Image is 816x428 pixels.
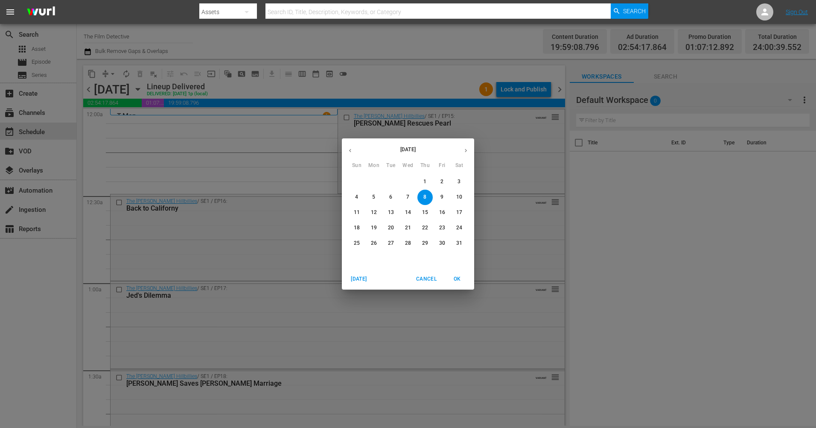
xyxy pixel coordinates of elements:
[452,205,467,220] button: 17
[371,240,377,247] p: 26
[388,240,394,247] p: 27
[354,240,360,247] p: 25
[434,174,450,190] button: 2
[623,3,646,19] span: Search
[371,224,377,232] p: 19
[456,224,462,232] p: 24
[5,7,15,17] span: menu
[383,190,399,205] button: 6
[366,236,382,251] button: 26
[383,236,399,251] button: 27
[416,275,437,284] span: Cancel
[439,224,445,232] p: 23
[366,190,382,205] button: 5
[417,190,433,205] button: 8
[440,193,443,201] p: 9
[417,161,433,170] span: Thu
[406,193,409,201] p: 7
[423,178,426,185] p: 1
[439,240,445,247] p: 30
[417,205,433,220] button: 15
[389,193,392,201] p: 6
[456,240,462,247] p: 31
[786,9,808,15] a: Sign Out
[349,205,364,220] button: 11
[355,193,358,201] p: 4
[400,220,416,236] button: 21
[405,240,411,247] p: 28
[354,224,360,232] p: 18
[349,161,364,170] span: Sun
[405,224,411,232] p: 21
[417,174,433,190] button: 1
[434,190,450,205] button: 9
[456,209,462,216] p: 17
[423,193,426,201] p: 8
[434,220,450,236] button: 23
[349,236,364,251] button: 25
[400,161,416,170] span: Wed
[452,174,467,190] button: 3
[354,209,360,216] p: 11
[349,220,364,236] button: 18
[417,236,433,251] button: 29
[452,161,467,170] span: Sat
[366,205,382,220] button: 12
[349,275,369,284] span: [DATE]
[447,275,467,284] span: OK
[434,205,450,220] button: 16
[383,205,399,220] button: 13
[345,272,373,286] button: [DATE]
[383,220,399,236] button: 20
[434,161,450,170] span: Fri
[405,209,411,216] p: 14
[434,236,450,251] button: 30
[400,236,416,251] button: 28
[20,2,61,22] img: ans4CAIJ8jUAAAAAAAAAAAAAAAAAAAAAAAAgQb4GAAAAAAAAAAAAAAAAAAAAAAAAJMjXAAAAAAAAAAAAAAAAAAAAAAAAgAT5G...
[366,220,382,236] button: 19
[400,205,416,220] button: 14
[417,220,433,236] button: 22
[383,161,399,170] span: Tue
[422,209,428,216] p: 15
[452,236,467,251] button: 31
[440,178,443,185] p: 2
[452,190,467,205] button: 10
[388,209,394,216] p: 13
[443,272,471,286] button: OK
[372,193,375,201] p: 5
[400,190,416,205] button: 7
[422,240,428,247] p: 29
[458,178,460,185] p: 3
[422,224,428,232] p: 22
[371,209,377,216] p: 12
[366,161,382,170] span: Mon
[358,146,458,153] p: [DATE]
[456,193,462,201] p: 10
[413,272,440,286] button: Cancel
[388,224,394,232] p: 20
[452,220,467,236] button: 24
[439,209,445,216] p: 16
[349,190,364,205] button: 4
